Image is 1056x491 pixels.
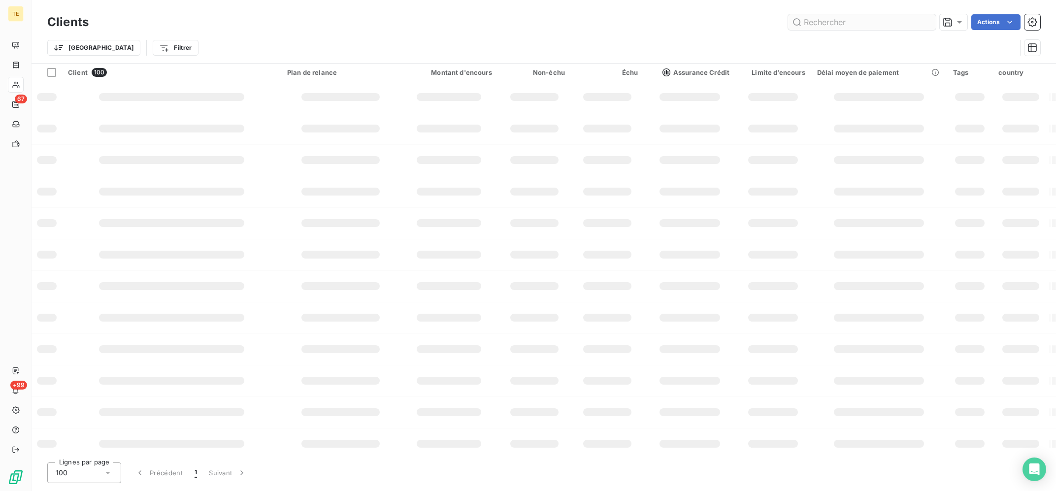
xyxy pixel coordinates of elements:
span: Assurance Crédit [662,68,729,76]
span: 1 [195,468,197,478]
span: Client [68,68,88,76]
span: 100 [56,468,67,478]
span: +99 [10,381,27,390]
div: Open Intercom Messenger [1023,458,1046,481]
button: Actions [971,14,1021,30]
div: Montant d'encours [406,68,492,76]
div: TE [8,6,24,22]
span: 100 [92,68,107,77]
input: Rechercher [788,14,936,30]
button: Filtrer [153,40,198,56]
button: Précédent [129,462,189,483]
img: Logo LeanPay [8,469,24,485]
span: 67 [15,95,27,103]
div: Non-échu [504,68,565,76]
div: Plan de relance [287,68,394,76]
div: Échu [577,68,638,76]
div: Limite d’encours [741,68,805,76]
div: Tags [953,68,987,76]
div: country [998,68,1043,76]
button: Suivant [203,462,253,483]
h3: Clients [47,13,89,31]
button: [GEOGRAPHIC_DATA] [47,40,140,56]
button: 1 [189,462,203,483]
div: Délai moyen de paiement [817,68,941,76]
